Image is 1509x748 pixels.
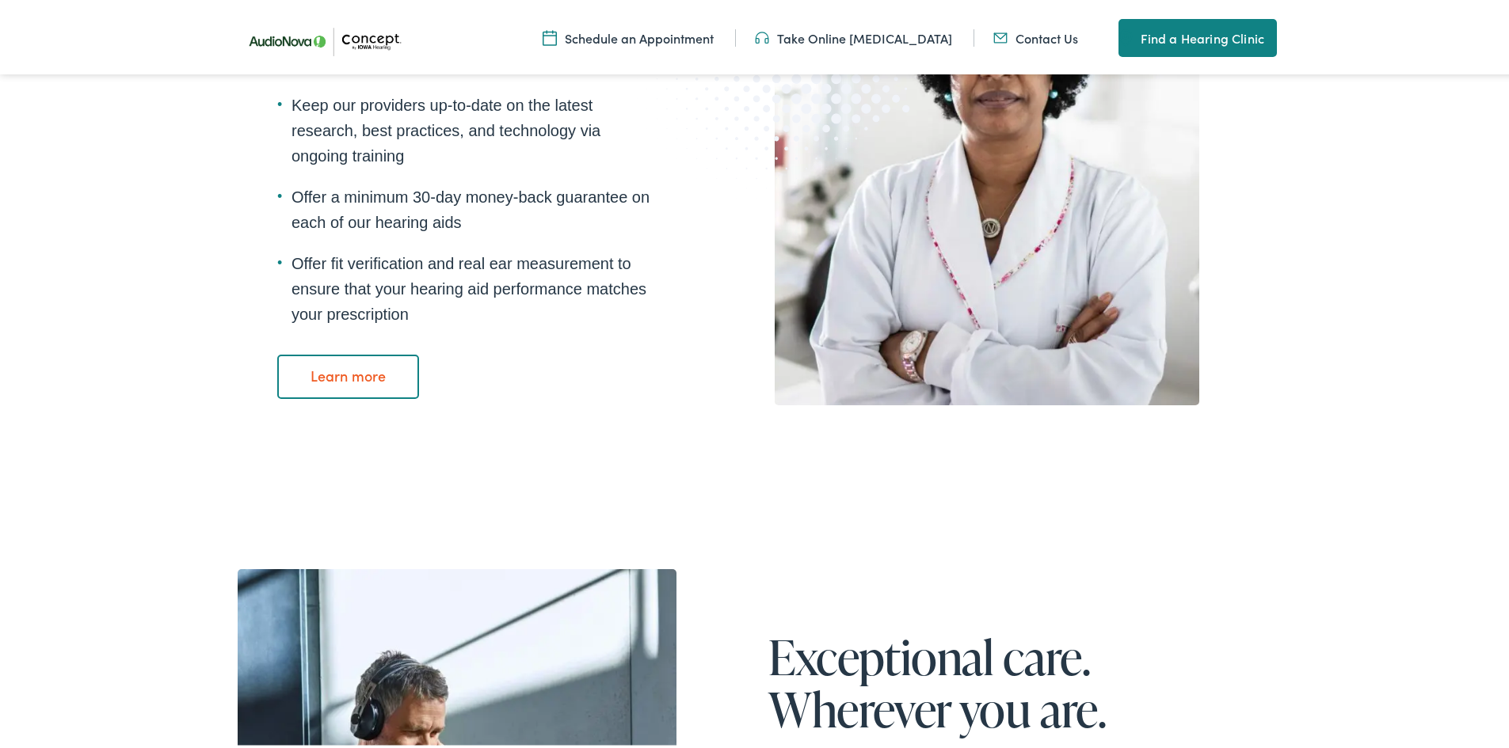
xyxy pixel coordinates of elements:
[277,181,657,232] li: Offer a minimum 30-day money-back guarantee on each of our hearing aids
[993,26,1078,44] a: Contact Us
[543,26,557,44] img: A calendar icon to schedule an appointment at Concept by Iowa Hearing.
[755,26,952,44] a: Take Online [MEDICAL_DATA]
[1118,25,1133,44] img: utility icon
[277,89,657,165] li: Keep our providers up-to-date on the latest research, best practices, and technology via ongoing ...
[993,26,1008,44] img: utility icon
[543,26,714,44] a: Schedule an Appointment
[1118,16,1277,54] a: Find a Hearing Clinic
[755,26,769,44] img: utility icon
[277,248,657,324] li: Offer fit verification and real ear measurement to ensure that your hearing aid performance match...
[277,351,419,396] a: Learn more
